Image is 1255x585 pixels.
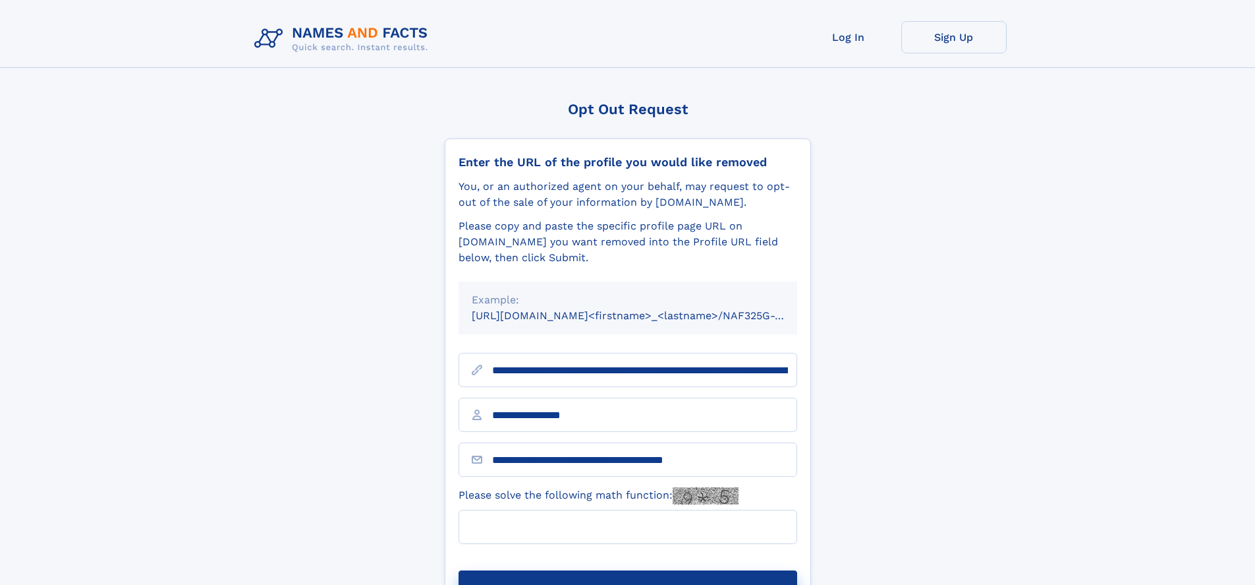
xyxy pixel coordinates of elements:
[796,21,901,53] a: Log In
[459,487,739,505] label: Please solve the following math function:
[472,292,784,308] div: Example:
[249,21,439,57] img: Logo Names and Facts
[459,218,797,266] div: Please copy and paste the specific profile page URL on [DOMAIN_NAME] you want removed into the Pr...
[472,309,822,322] small: [URL][DOMAIN_NAME]<firstname>_<lastname>/NAF325G-xxxxxxxx
[459,179,797,210] div: You, or an authorized agent on your behalf, may request to opt-out of the sale of your informatio...
[459,155,797,169] div: Enter the URL of the profile you would like removed
[901,21,1007,53] a: Sign Up
[445,101,811,117] div: Opt Out Request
